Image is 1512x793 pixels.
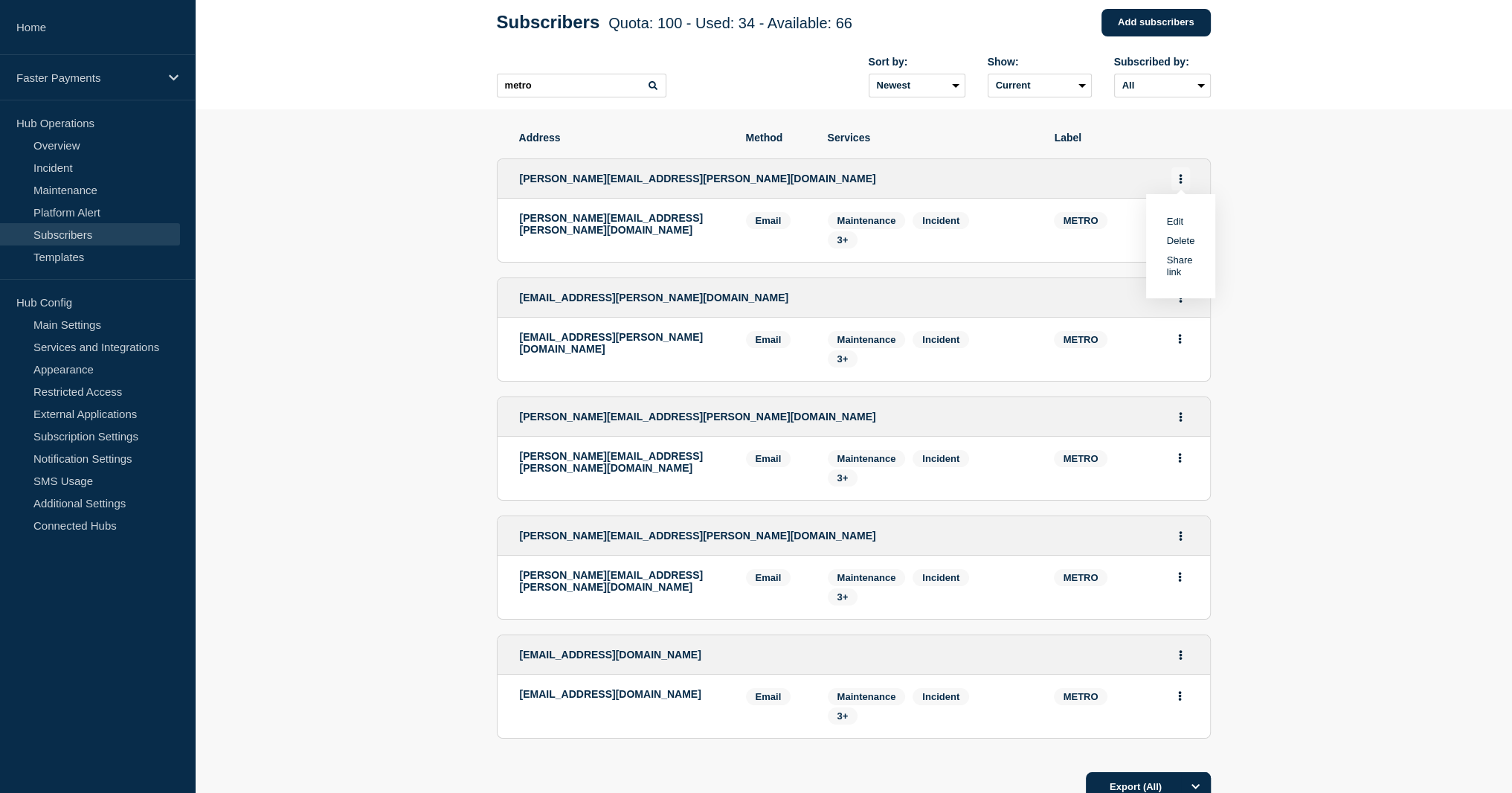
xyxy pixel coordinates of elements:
p: [PERSON_NAME][EMAIL_ADDRESS][PERSON_NAME][DOMAIN_NAME] [520,569,724,593]
span: Incident [922,215,959,226]
button: Delete [1167,235,1195,246]
span: Address [519,132,724,144]
span: Email [746,569,791,586]
span: Services [828,132,1032,144]
span: METRO [1054,450,1108,467]
span: 3+ [837,234,849,245]
button: Actions [1171,405,1190,428]
span: Email [746,331,791,348]
span: 3+ [837,591,849,603]
span: Maintenance [837,453,896,464]
span: Email [746,688,791,705]
p: [PERSON_NAME][EMAIL_ADDRESS][PERSON_NAME][DOMAIN_NAME] [520,212,724,236]
span: Incident [922,334,959,345]
button: Actions [1171,684,1189,707]
span: 3+ [837,472,849,484]
select: Subscribed by [1114,74,1211,97]
button: Actions [1171,565,1189,588]
p: [EMAIL_ADDRESS][DOMAIN_NAME] [520,688,724,700]
span: METRO [1054,688,1108,705]
span: Maintenance [837,334,896,345]
span: Label [1055,132,1188,144]
span: METRO [1054,569,1108,586]
div: Show: [988,56,1092,68]
span: 3+ [837,353,849,365]
span: Incident [922,572,959,583]
input: Search subscribers [497,74,666,97]
span: 3+ [837,710,849,722]
select: Sort by [869,74,965,97]
button: Actions [1171,327,1189,350]
select: Deleted [988,74,1092,97]
span: [EMAIL_ADDRESS][DOMAIN_NAME] [520,649,701,661]
button: Actions [1171,524,1190,548]
span: Quota: 100 - Used: 34 - Available: 66 [608,15,852,31]
span: Email [746,450,791,467]
p: Faster Payments [16,71,159,84]
span: Maintenance [837,572,896,583]
a: Add subscribers [1101,9,1211,36]
h1: Subscribers [497,12,852,33]
div: Subscribed by: [1114,56,1211,68]
span: Incident [922,691,959,702]
span: Maintenance [837,691,896,702]
a: Share link [1167,254,1193,277]
button: Actions [1171,643,1190,667]
span: METRO [1054,331,1108,348]
a: Edit [1167,216,1183,227]
p: [EMAIL_ADDRESS][PERSON_NAME][DOMAIN_NAME] [520,331,724,355]
div: Sort by: [869,56,965,68]
span: Email [746,212,791,229]
button: Actions [1171,446,1189,469]
span: Method [746,132,805,144]
span: Maintenance [837,215,896,226]
span: [EMAIL_ADDRESS][PERSON_NAME][DOMAIN_NAME] [520,292,789,304]
button: Actions [1171,167,1190,190]
span: [PERSON_NAME][EMAIL_ADDRESS][PERSON_NAME][DOMAIN_NAME] [520,173,876,184]
span: METRO [1054,212,1108,229]
span: Incident [922,453,959,464]
span: [PERSON_NAME][EMAIL_ADDRESS][PERSON_NAME][DOMAIN_NAME] [520,411,876,423]
span: [PERSON_NAME][EMAIL_ADDRESS][PERSON_NAME][DOMAIN_NAME] [520,530,876,542]
p: [PERSON_NAME][EMAIL_ADDRESS][PERSON_NAME][DOMAIN_NAME] [520,450,724,474]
